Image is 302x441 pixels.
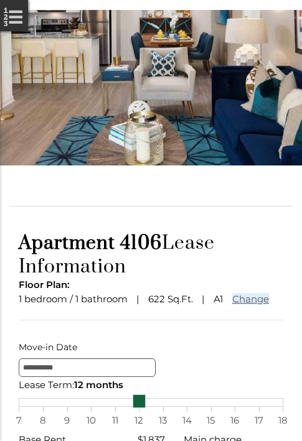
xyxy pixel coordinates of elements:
span: 1 bedroom / 1 bathroom [19,293,128,305]
a: Change [232,293,269,305]
span: 14 [181,412,193,429]
input: Move-in Date edit selected 10/10/2025 [19,358,156,377]
span: 7 [12,412,25,429]
span: A1 [214,293,223,305]
span: 8 [37,412,49,429]
div: Lease Term: [19,377,283,393]
span: 13 [157,412,169,429]
span: 12 [133,412,145,429]
label: Move-in Date [19,339,283,355]
span: 10 [85,412,97,429]
span: 622 [148,293,165,305]
span: Apartment 4106 [19,231,162,255]
span: 17 [253,412,265,429]
span: 12 months [74,379,123,391]
span: 9 [61,412,73,429]
span: 15 [205,412,217,429]
span: 11 [109,412,121,429]
span: 16 [229,412,241,429]
span: 18 [276,412,289,429]
span: Sq.Ft. [168,293,193,305]
h1: Lease Information [19,231,283,279]
span: Floor Plan: [19,279,70,290]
